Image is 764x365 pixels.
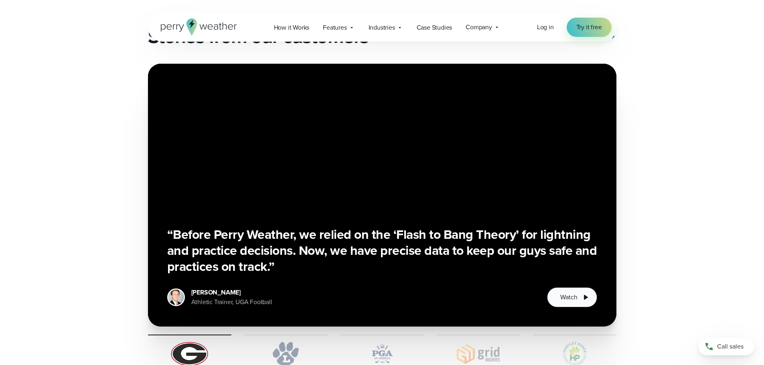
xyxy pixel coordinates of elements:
a: Case Studies [410,19,459,36]
button: Watch [547,287,597,307]
div: slideshow [148,64,616,327]
span: Industries [369,23,395,32]
span: How it Works [274,23,310,32]
span: Case Studies [417,23,452,32]
span: Watch [560,292,577,302]
a: Call sales [698,338,754,355]
a: Try it free [567,18,612,37]
h2: Stories from our customers [148,25,377,48]
span: Company [466,22,492,32]
div: [PERSON_NAME] [191,288,272,297]
span: Features [323,23,347,32]
span: Try it free [576,22,602,32]
span: Call sales [717,342,744,351]
a: Log in [537,22,554,32]
a: How it Works [267,19,316,36]
div: Athletic Trainer, UGA Football [191,297,272,307]
h3: “Before Perry Weather, we relied on the ‘Flash to Bang Theory’ for lightning and practice decisio... [167,226,597,274]
div: 1 of 5 [148,64,616,327]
